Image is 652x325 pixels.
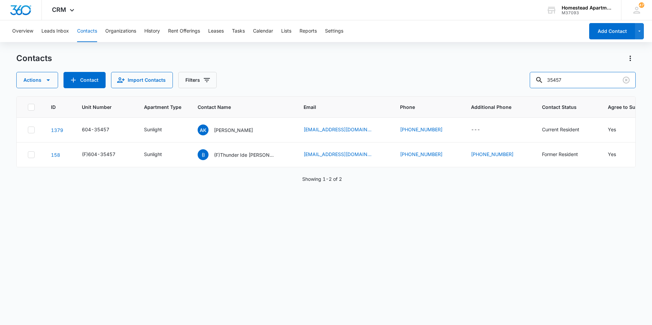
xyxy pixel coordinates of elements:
[144,126,174,134] div: Apartment Type - Sunlight - Select to Edit Field
[304,126,372,133] a: [EMAIL_ADDRESS][DOMAIN_NAME]
[608,126,628,134] div: Agree to Subscribe - Yes - Select to Edit Field
[214,127,253,134] p: [PERSON_NAME]
[639,2,644,8] span: 47
[82,103,128,111] span: Unit Number
[82,151,115,158] div: (F)604-35457
[608,151,628,159] div: Agree to Subscribe - Yes - Select to Edit Field
[608,126,616,133] div: Yes
[41,20,69,42] button: Leads Inbox
[562,11,611,15] div: account id
[64,72,106,88] button: Add Contact
[471,126,480,134] div: ---
[300,20,317,42] button: Reports
[471,103,526,111] span: Additional Phone
[144,103,181,111] span: Apartment Type
[168,20,200,42] button: Rent Offerings
[232,20,245,42] button: Tasks
[51,103,56,111] span: ID
[471,151,526,159] div: Additional Phone - (970) 342-1084 - Select to Edit Field
[304,151,372,158] a: [EMAIL_ADDRESS][DOMAIN_NAME]
[16,72,58,88] button: Actions
[198,125,209,135] span: AK
[82,126,109,133] div: 604-35457
[208,20,224,42] button: Leases
[400,126,455,134] div: Phone - (970) 948-8652 - Select to Edit Field
[281,20,291,42] button: Lists
[400,103,445,111] span: Phone
[144,151,174,159] div: Apartment Type - Sunlight - Select to Edit Field
[471,126,492,134] div: Additional Phone - - Select to Edit Field
[542,151,590,159] div: Contact Status - Former Resident - Select to Edit Field
[12,20,33,42] button: Overview
[144,20,160,42] button: History
[198,149,209,160] span: (I
[400,151,455,159] div: Phone - (970) 775-3600 - Select to Edit Field
[562,5,611,11] div: account name
[82,126,122,134] div: Unit Number - 604-35457 - Select to Edit Field
[304,126,384,134] div: Email - p3kight@gmail.com - Select to Edit Field
[400,126,442,133] a: [PHONE_NUMBER]
[304,151,384,159] div: Email - alessiantillon@yahoo.com - Select to Edit Field
[144,126,162,133] div: Sunlight
[530,72,636,88] input: Search Contacts
[178,72,217,88] button: Filters
[16,53,52,63] h1: Contacts
[77,20,97,42] button: Contacts
[608,151,616,158] div: Yes
[253,20,273,42] button: Calendar
[542,151,578,158] div: Former Resident
[214,151,275,158] p: (F)Thunder Ide [PERSON_NAME]
[304,103,374,111] span: Email
[51,127,63,133] a: Navigate to contact details page for Amber Kight
[52,6,66,13] span: CRM
[111,72,173,88] button: Import Contacts
[82,151,128,159] div: Unit Number - (F)604-35457 - Select to Edit Field
[542,126,579,133] div: Current Resident
[325,20,343,42] button: Settings
[621,75,632,85] button: Clear
[144,151,162,158] div: Sunlight
[51,152,60,158] a: Navigate to contact details page for (F)Thunder Ide Alessi Antillon
[105,20,136,42] button: Organizations
[400,151,442,158] a: [PHONE_NUMBER]
[302,175,342,183] p: Showing 1-2 of 2
[198,149,287,160] div: Contact Name - (F)Thunder Ide Alessi Antillon - Select to Edit Field
[198,125,265,135] div: Contact Name - Amber Kight - Select to Edit Field
[542,103,582,111] span: Contact Status
[589,23,635,39] button: Add Contact
[542,126,592,134] div: Contact Status - Current Resident - Select to Edit Field
[198,103,277,111] span: Contact Name
[625,53,636,64] button: Actions
[471,151,513,158] a: [PHONE_NUMBER]
[639,2,644,8] div: notifications count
